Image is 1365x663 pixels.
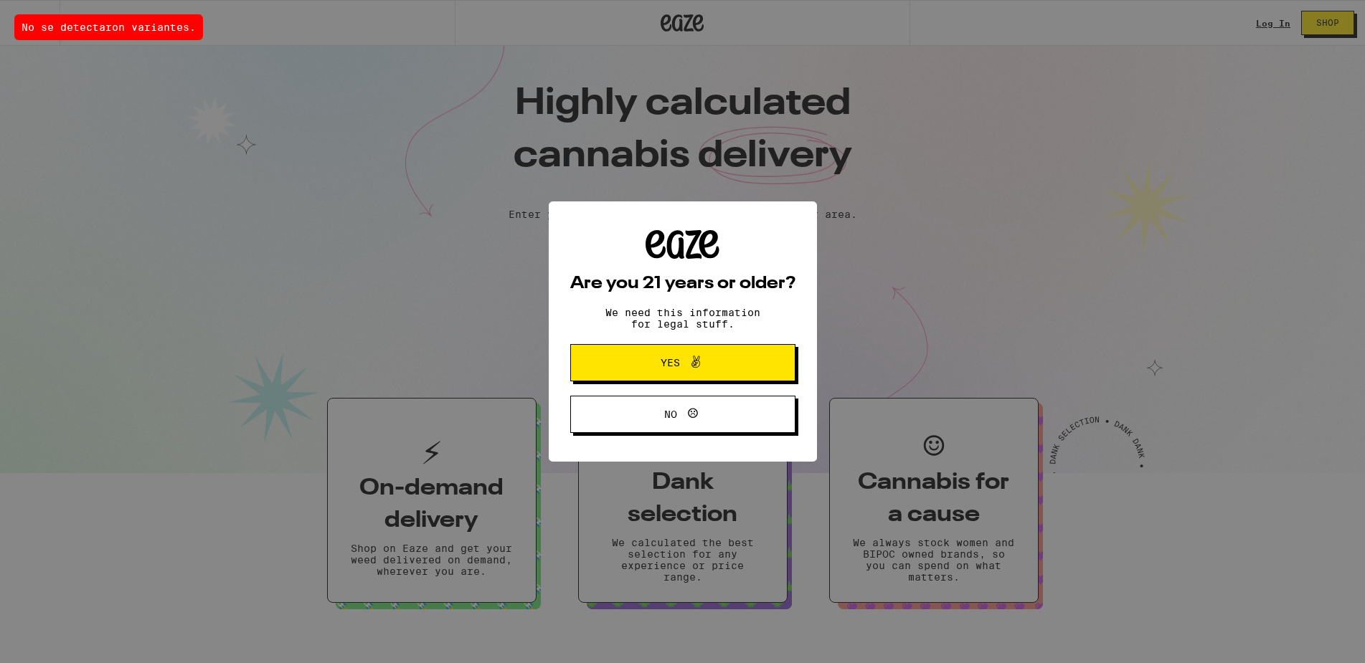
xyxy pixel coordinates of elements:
[593,307,773,330] p: We need this information for legal stuff.
[570,344,795,381] button: Yes
[661,358,680,368] span: Yes
[570,275,795,292] h2: Are you 21 years or older?
[664,409,677,419] span: No
[14,14,203,40] div: No se detectaron variantes.
[570,396,795,433] button: No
